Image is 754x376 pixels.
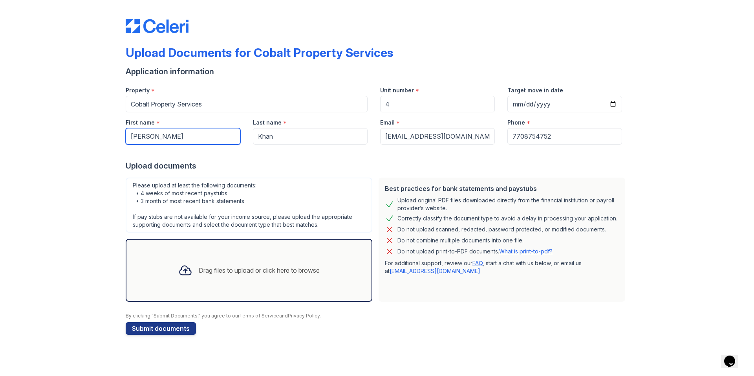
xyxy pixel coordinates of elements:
div: Upload original PDF files downloaded directly from the financial institution or payroll provider’... [397,196,619,212]
div: Do not upload scanned, redacted, password protected, or modified documents. [397,225,606,234]
div: Do not combine multiple documents into one file. [397,236,523,245]
a: Privacy Policy. [288,313,321,319]
a: FAQ [472,260,483,266]
div: Upload Documents for Cobalt Property Services [126,46,393,60]
p: Do not upload print-to-PDF documents. [397,248,553,255]
label: Unit number [380,86,414,94]
iframe: chat widget [721,345,746,368]
div: Drag files to upload or click here to browse [199,266,320,275]
div: Best practices for bank statements and paystubs [385,184,619,193]
img: CE_Logo_Blue-a8612792a0a2168367f1c8372b55b34899dd931a85d93a1a3d3e32e68fde9ad4.png [126,19,188,33]
p: For additional support, review our , start a chat with us below, or email us at [385,259,619,275]
div: Correctly classify the document type to avoid a delay in processing your application. [397,214,617,223]
label: Email [380,119,395,127]
div: Please upload at least the following documents: • 4 weeks of most recent paystubs • 3 month of mo... [126,178,372,233]
a: [EMAIL_ADDRESS][DOMAIN_NAME] [390,268,480,274]
label: First name [126,119,155,127]
a: Terms of Service [239,313,279,319]
label: Last name [253,119,282,127]
button: Submit documents [126,322,196,335]
div: Upload documents [126,160,628,171]
div: Application information [126,66,628,77]
label: Target move in date [507,86,563,94]
div: By clicking "Submit Documents," you agree to our and [126,313,628,319]
label: Property [126,86,150,94]
label: Phone [507,119,525,127]
a: What is print-to-pdf? [499,248,553,255]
